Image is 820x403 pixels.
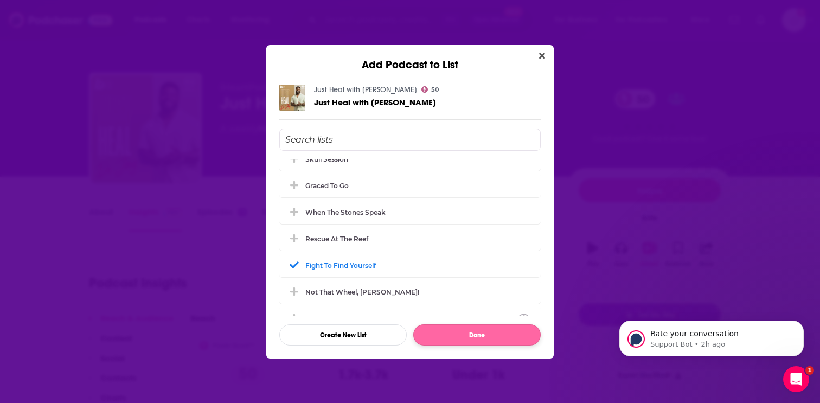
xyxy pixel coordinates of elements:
a: Just Heal with Dr Jay [314,85,417,94]
div: Rescue at the Reef [279,227,541,251]
iframe: Intercom notifications message [603,298,820,374]
iframe: Intercom live chat [783,366,809,392]
div: Graced To Go [305,182,349,190]
button: Create New List [279,324,407,346]
div: Skull Session [305,155,348,163]
input: Search lists [279,129,541,151]
img: Just Heal with Dr Jay [279,85,305,111]
div: Fight to Find Yourself [305,261,376,270]
div: Graced To Go (Ads) [279,306,541,330]
div: Graced To Go [279,174,541,197]
span: Just Heal with [PERSON_NAME] [314,97,436,107]
button: Close [535,49,549,63]
div: when the stones speak [279,200,541,224]
div: Rescue at the Reef [305,235,368,243]
div: Not That Wheel, Jesus! [279,280,541,304]
div: Fight to Find Yourself [279,253,541,277]
div: Add Podcast To List [279,129,541,346]
a: 50 [421,86,439,93]
button: Done [413,324,541,346]
div: when the stones speak [305,208,386,216]
span: 1 [805,366,814,375]
div: Add Podcast to List [266,45,554,72]
a: Just Heal with Dr Jay [314,98,436,107]
span: 50 [431,87,439,92]
div: Not That Wheel, [PERSON_NAME]! [305,288,419,296]
div: Graced To Go (Ads) [305,315,374,323]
